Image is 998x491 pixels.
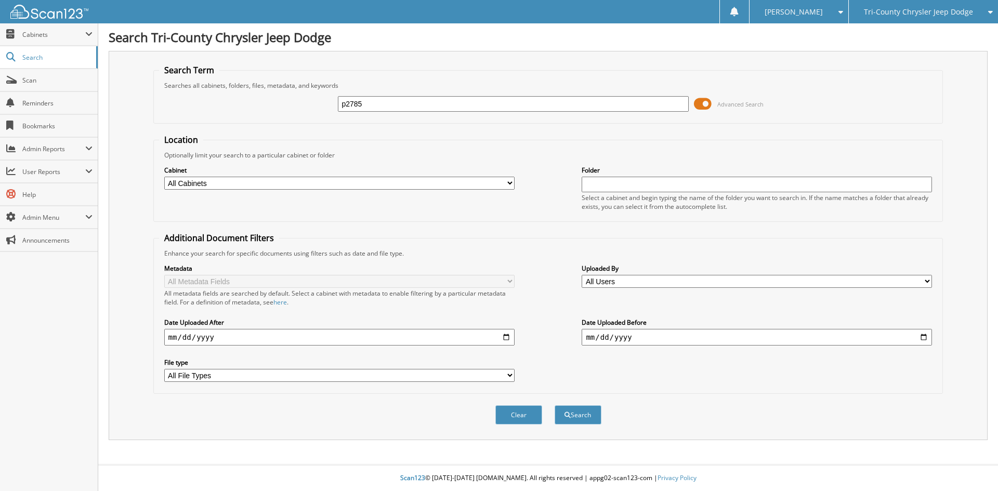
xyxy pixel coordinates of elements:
[765,9,823,15] span: [PERSON_NAME]
[164,358,515,367] label: File type
[164,166,515,175] label: Cabinet
[22,99,93,108] span: Reminders
[164,289,515,307] div: All metadata fields are searched by default. Select a cabinet with metadata to enable filtering b...
[164,264,515,273] label: Metadata
[164,318,515,327] label: Date Uploaded After
[582,166,932,175] label: Folder
[159,232,279,244] legend: Additional Document Filters
[159,64,219,76] legend: Search Term
[582,329,932,346] input: end
[159,151,938,160] div: Optionally limit your search to a particular cabinet or folder
[717,100,764,108] span: Advanced Search
[22,76,93,85] span: Scan
[658,473,697,482] a: Privacy Policy
[400,473,425,482] span: Scan123
[109,29,988,46] h1: Search Tri-County Chrysler Jeep Dodge
[22,213,85,222] span: Admin Menu
[273,298,287,307] a: here
[22,30,85,39] span: Cabinets
[159,81,938,90] div: Searches all cabinets, folders, files, metadata, and keywords
[555,405,601,424] button: Search
[582,264,932,273] label: Uploaded By
[22,53,91,62] span: Search
[22,167,85,176] span: User Reports
[10,5,88,19] img: scan123-logo-white.svg
[22,190,93,199] span: Help
[98,466,998,491] div: © [DATE]-[DATE] [DOMAIN_NAME]. All rights reserved | appg02-scan123-com |
[946,441,998,491] iframe: Chat Widget
[22,236,93,245] span: Announcements
[22,122,93,130] span: Bookmarks
[164,329,515,346] input: start
[582,193,932,211] div: Select a cabinet and begin typing the name of the folder you want to search in. If the name match...
[864,9,973,15] span: Tri-County Chrysler Jeep Dodge
[582,318,932,327] label: Date Uploaded Before
[159,249,938,258] div: Enhance your search for specific documents using filters such as date and file type.
[159,134,203,145] legend: Location
[22,144,85,153] span: Admin Reports
[495,405,542,424] button: Clear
